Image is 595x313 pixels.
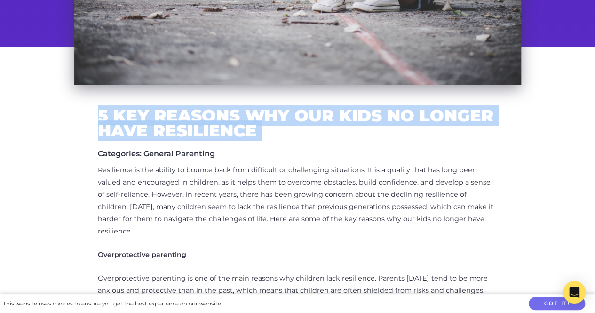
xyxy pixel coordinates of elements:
[98,108,498,138] h2: 5 Key Reasons Why our Kids No Longer Have Resilience
[98,164,498,238] p: Resilience is the ability to bounce back from difficult or challenging situations. It is a qualit...
[3,299,222,309] div: This website uses cookies to ensure you get the best experience on our website.
[98,149,498,158] h5: Categories: General Parenting
[563,281,586,304] div: Open Intercom Messenger
[529,297,585,311] button: Got it!
[98,250,186,259] strong: Overprotective parenting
